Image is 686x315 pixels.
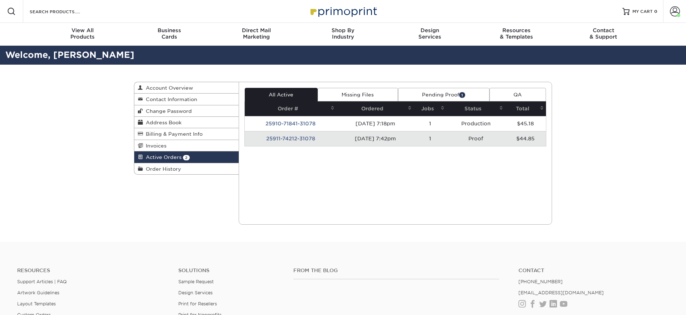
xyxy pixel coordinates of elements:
[386,27,473,40] div: Services
[505,116,546,131] td: $45.18
[414,101,447,116] th: Jobs
[17,267,168,274] h4: Resources
[245,116,337,131] td: 25910-71841-31078
[337,131,414,146] td: [DATE] 7:42pm
[318,88,398,101] a: Missing Files
[398,88,489,101] a: Pending Proof1
[134,163,239,174] a: Order History
[178,267,283,274] h4: Solutions
[245,88,318,101] a: All Active
[473,27,560,34] span: Resources
[337,101,414,116] th: Ordered
[337,116,414,131] td: [DATE] 7:18pm
[143,166,181,172] span: Order History
[518,279,563,284] a: [PHONE_NUMBER]
[143,131,203,137] span: Billing & Payment Info
[134,128,239,140] a: Billing & Payment Info
[178,301,217,306] a: Print for Resellers
[178,279,214,284] a: Sample Request
[300,27,387,40] div: Industry
[414,116,447,131] td: 1
[560,27,647,34] span: Contact
[505,131,546,146] td: $44.85
[447,116,505,131] td: Production
[505,101,546,116] th: Total
[560,23,647,46] a: Contact& Support
[178,290,213,295] a: Design Services
[143,96,197,102] span: Contact Information
[143,120,182,125] span: Address Book
[300,27,387,34] span: Shop By
[447,101,505,116] th: Status
[126,27,213,34] span: Business
[29,7,99,16] input: SEARCH PRODUCTS.....
[134,151,239,163] a: Active Orders 2
[143,85,193,91] span: Account Overview
[560,27,647,40] div: & Support
[307,4,379,19] img: Primoprint
[126,23,213,46] a: BusinessCards
[134,94,239,105] a: Contact Information
[17,279,67,284] a: Support Articles | FAQ
[134,117,239,128] a: Address Book
[293,267,499,274] h4: From the Blog
[134,105,239,117] a: Change Password
[143,143,166,149] span: Invoices
[143,108,192,114] span: Change Password
[17,290,59,295] a: Artwork Guidelines
[126,27,213,40] div: Cards
[17,301,56,306] a: Layout Templates
[39,27,126,34] span: View All
[213,23,300,46] a: Direct MailMarketing
[39,27,126,40] div: Products
[473,27,560,40] div: & Templates
[213,27,300,34] span: Direct Mail
[134,82,239,94] a: Account Overview
[654,9,657,14] span: 0
[300,23,387,46] a: Shop ByIndustry
[134,140,239,151] a: Invoices
[473,23,560,46] a: Resources& Templates
[245,101,337,116] th: Order #
[183,155,190,160] span: 2
[414,131,447,146] td: 1
[39,23,126,46] a: View AllProducts
[518,267,669,274] a: Contact
[632,9,653,15] span: MY CART
[447,131,505,146] td: Proof
[386,23,473,46] a: DesignServices
[245,131,337,146] td: 25911-74212-31078
[143,154,182,160] span: Active Orders
[489,88,546,101] a: QA
[213,27,300,40] div: Marketing
[459,92,465,97] span: 1
[386,27,473,34] span: Design
[518,290,604,295] a: [EMAIL_ADDRESS][DOMAIN_NAME]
